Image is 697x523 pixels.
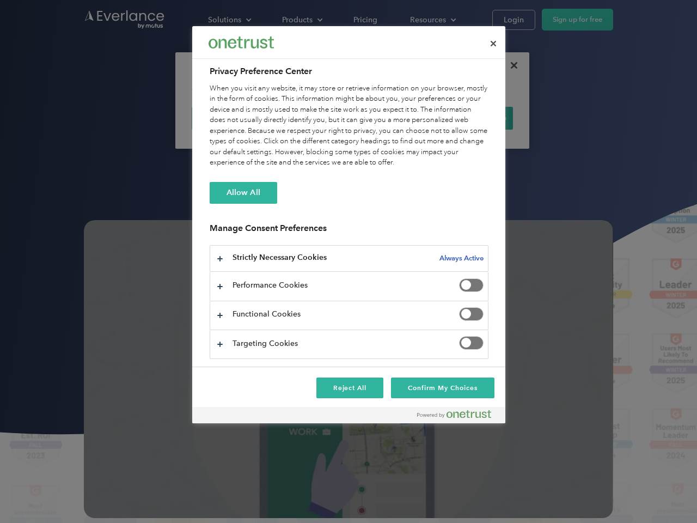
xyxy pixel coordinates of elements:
[210,182,277,204] button: Allow All
[210,65,488,78] h2: Privacy Preference Center
[80,65,135,88] input: Submit
[192,26,505,423] div: Preference center
[209,32,274,53] div: Everlance
[391,378,494,398] button: Confirm My Choices
[417,410,500,423] a: Powered by OneTrust Opens in a new Tab
[209,37,274,48] img: Everlance
[210,223,488,240] h3: Manage Consent Preferences
[192,26,505,423] div: Privacy Preference Center
[210,83,488,168] div: When you visit any website, it may store or retrieve information on your browser, mostly in the f...
[417,410,491,418] img: Powered by OneTrust Opens in a new Tab
[481,32,505,56] button: Close
[316,378,384,398] button: Reject All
